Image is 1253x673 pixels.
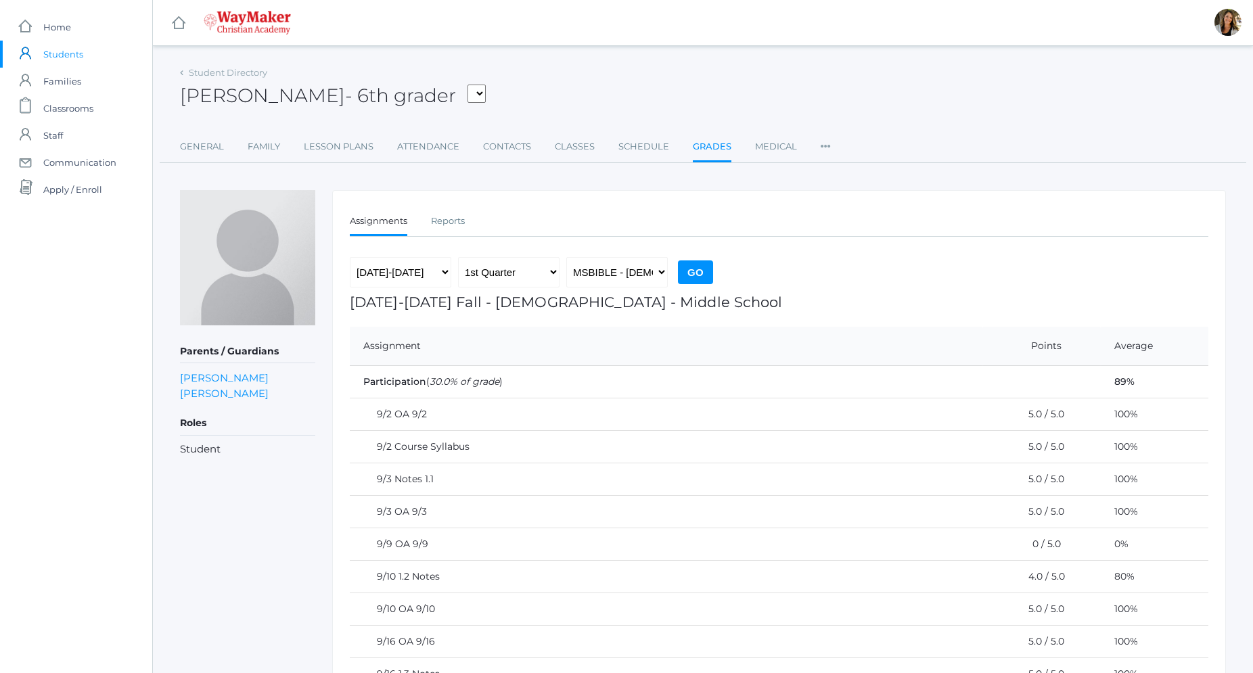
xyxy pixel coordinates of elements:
[618,133,669,160] a: Schedule
[180,412,315,435] h5: Roles
[982,593,1101,626] td: 5.0 / 5.0
[350,294,1208,310] h1: [DATE]-[DATE] Fall - [DEMOGRAPHIC_DATA] - Middle School
[350,528,982,561] td: 9/9 OA 9/9
[982,327,1101,366] th: Points
[180,442,315,457] li: Student
[180,190,315,325] img: Chase Farnes
[248,133,280,160] a: Family
[430,375,499,388] em: 30.0% of grade
[204,11,291,34] img: 4_waymaker-logo-stack-white.png
[180,133,224,160] a: General
[1101,496,1208,528] td: 100%
[350,626,982,658] td: 9/16 OA 9/16
[982,496,1101,528] td: 5.0 / 5.0
[180,386,269,401] a: [PERSON_NAME]
[982,528,1101,561] td: 0 / 5.0
[43,176,102,203] span: Apply / Enroll
[350,593,982,626] td: 9/10 OA 9/10
[982,561,1101,593] td: 4.0 / 5.0
[678,260,713,284] input: Go
[555,133,595,160] a: Classes
[1101,561,1208,593] td: 80%
[345,84,456,107] span: - 6th grader
[755,133,797,160] a: Medical
[431,208,465,235] a: Reports
[982,626,1101,658] td: 5.0 / 5.0
[180,340,315,363] h5: Parents / Guardians
[304,133,373,160] a: Lesson Plans
[397,133,459,160] a: Attendance
[43,122,63,149] span: Staff
[350,208,407,237] a: Assignments
[350,327,982,366] th: Assignment
[1101,626,1208,658] td: 100%
[189,67,267,78] a: Student Directory
[43,14,71,41] span: Home
[350,561,982,593] td: 9/10 1.2 Notes
[1101,366,1208,398] td: 89%
[43,95,93,122] span: Classrooms
[350,431,982,463] td: 9/2 Course Syllabus
[483,133,531,160] a: Contacts
[43,149,116,176] span: Communication
[982,398,1101,431] td: 5.0 / 5.0
[180,85,486,106] h2: [PERSON_NAME]
[1101,398,1208,431] td: 100%
[363,375,426,388] span: Participation
[982,431,1101,463] td: 5.0 / 5.0
[350,398,982,431] td: 9/2 OA 9/2
[350,366,1101,398] td: ( )
[1101,327,1208,366] th: Average
[350,463,982,496] td: 9/3 Notes 1.1
[350,496,982,528] td: 9/3 OA 9/3
[693,133,731,162] a: Grades
[1214,9,1241,36] div: Amber Farnes
[1101,593,1208,626] td: 100%
[43,68,81,95] span: Families
[1101,431,1208,463] td: 100%
[180,370,269,386] a: [PERSON_NAME]
[982,463,1101,496] td: 5.0 / 5.0
[43,41,83,68] span: Students
[1101,463,1208,496] td: 100%
[1101,528,1208,561] td: 0%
